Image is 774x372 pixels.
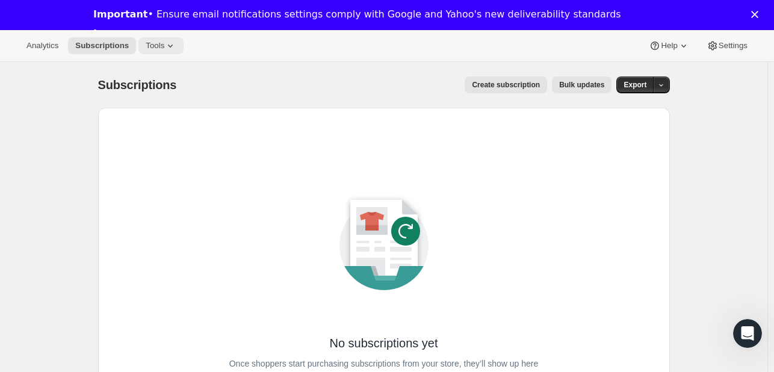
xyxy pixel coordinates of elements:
button: Subscriptions [68,37,136,54]
span: Subscriptions [75,41,129,51]
button: Create subscription [465,76,547,93]
button: Analytics [19,37,66,54]
button: Help [642,37,696,54]
p: No subscriptions yet [329,335,438,352]
p: Once shoppers start purchasing subscriptions from your store, they’ll show up here [229,355,539,372]
span: Create subscription [472,80,540,90]
span: Subscriptions [98,78,177,91]
span: Analytics [26,41,58,51]
iframe: Intercom live chat [733,319,762,348]
a: Learn more [93,28,155,41]
b: Important [93,8,147,20]
button: Export [616,76,654,93]
span: Bulk updates [559,80,604,90]
button: Bulk updates [552,76,611,93]
span: Help [661,41,677,51]
button: Settings [699,37,755,54]
div: Close [751,11,763,18]
span: Tools [146,41,164,51]
span: Settings [719,41,748,51]
button: Tools [138,37,184,54]
div: • Ensure email notifications settings comply with Google and Yahoo's new deliverability standards [93,8,621,20]
span: Export [624,80,646,90]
